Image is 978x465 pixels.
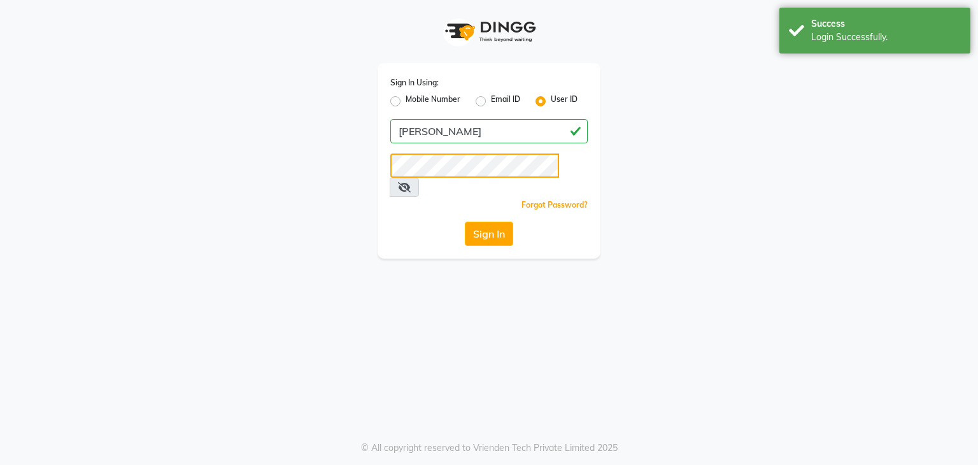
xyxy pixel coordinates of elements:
[438,13,540,50] img: logo1.svg
[406,94,460,109] label: Mobile Number
[491,94,520,109] label: Email ID
[551,94,578,109] label: User ID
[390,119,588,143] input: Username
[811,31,961,44] div: Login Successfully.
[521,200,588,210] a: Forgot Password?
[465,222,513,246] button: Sign In
[390,77,439,89] label: Sign In Using:
[390,154,559,178] input: Username
[811,17,961,31] div: Success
